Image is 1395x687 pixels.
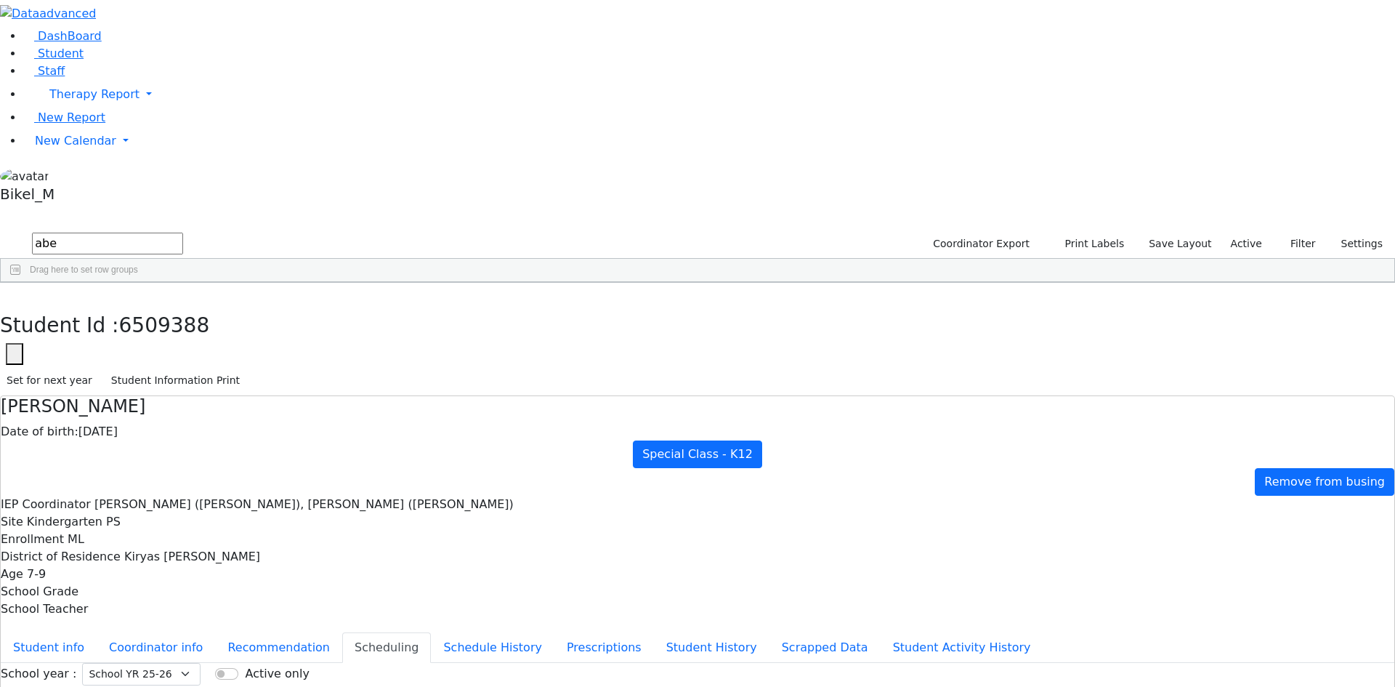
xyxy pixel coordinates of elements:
label: School year : [1,665,76,683]
span: [PERSON_NAME] ([PERSON_NAME]), [PERSON_NAME] ([PERSON_NAME]) [94,497,514,511]
span: 6509388 [119,313,210,337]
a: New Calendar [23,126,1395,156]
span: Kiryas [PERSON_NAME] [124,550,260,563]
span: New Report [38,111,105,124]
label: School Teacher [1,600,88,618]
label: District of Residence [1,548,121,566]
button: Scheduling [342,632,431,663]
button: Save Layout [1142,233,1218,255]
span: Kindergarten PS [27,515,121,529]
label: School Grade [1,583,78,600]
button: Student Information Print [105,369,246,392]
div: [DATE] [1,423,1394,441]
h4: [PERSON_NAME] [1,396,1394,417]
label: Site [1,513,23,531]
button: Filter [1271,233,1322,255]
span: New Calendar [35,134,116,148]
label: IEP Coordinator [1,496,91,513]
span: DashBoard [38,29,102,43]
button: Student Activity History [881,632,1043,663]
button: Settings [1322,233,1389,255]
span: 7-9 [27,567,46,581]
input: Search [32,233,183,254]
span: ML [68,532,84,546]
span: Staff [38,64,65,78]
span: Therapy Report [49,87,139,101]
a: Therapy Report [23,80,1395,109]
a: New Report [23,111,105,124]
label: Age [1,566,23,583]
a: Special Class - K12 [633,441,762,468]
label: Enrollment [1,531,64,548]
label: Date of birth: [1,423,78,441]
button: Scrapped Data [769,632,881,663]
button: Student info [1,632,97,663]
label: Active only [245,665,309,683]
span: Drag here to set row groups [30,265,138,275]
a: DashBoard [23,29,102,43]
span: Remove from busing [1264,475,1385,489]
span: Student [38,47,84,60]
a: Staff [23,64,65,78]
button: Prescriptions [554,632,654,663]
button: Print Labels [1048,233,1131,255]
button: Coordinator info [97,632,215,663]
button: Schedule History [431,632,554,663]
button: Recommendation [215,632,342,663]
label: Active [1224,233,1269,255]
button: Coordinator Export [923,233,1036,255]
button: Student History [654,632,769,663]
a: Student [23,47,84,60]
a: Remove from busing [1255,468,1394,496]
